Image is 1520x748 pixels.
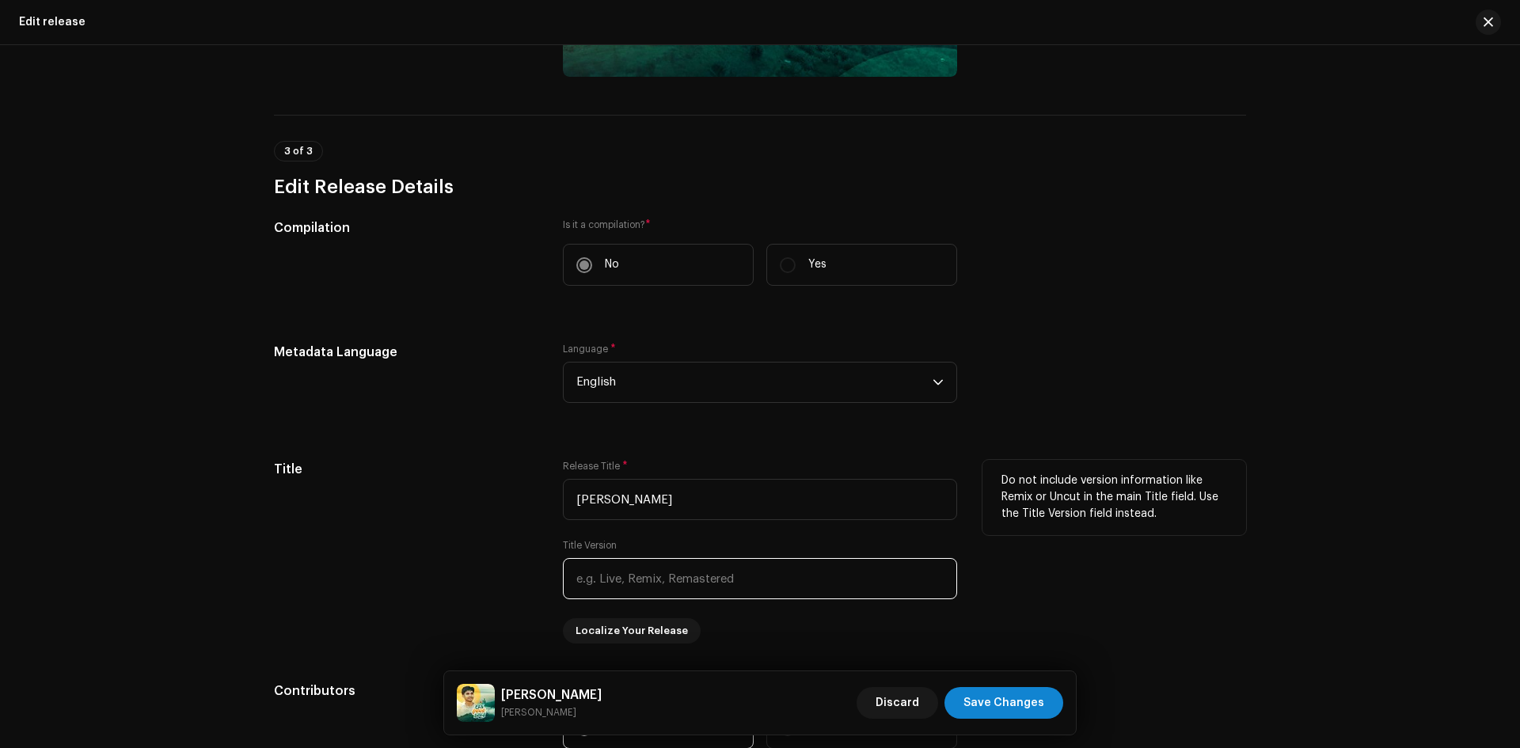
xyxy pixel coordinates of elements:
[933,363,944,402] div: dropdown trigger
[944,687,1063,719] button: Save Changes
[563,460,628,473] label: Release Title
[274,218,538,237] h5: Compilation
[274,343,538,362] h5: Metadata Language
[457,684,495,722] img: ea7ac0c7-8930-49c0-8f4f-749d4d0b52b1
[576,615,688,647] span: Localize Your Release
[963,687,1044,719] span: Save Changes
[563,618,701,644] button: Localize Your Release
[876,687,919,719] span: Discard
[563,558,957,599] input: e.g. Live, Remix, Remastered
[563,343,616,355] label: Language
[501,704,602,720] small: Shuvro Megher Chador
[284,146,313,156] span: 3 of 3
[563,479,957,520] input: e.g. My Great Song
[563,218,957,231] label: Is it a compilation?
[808,256,826,273] p: Yes
[274,682,538,701] h5: Contributors
[605,256,619,273] p: No
[274,174,1246,199] h3: Edit Release Details
[563,539,617,552] label: Title Version
[857,687,938,719] button: Discard
[1001,473,1227,522] p: Do not include version information like Remix or Uncut in the main Title field. Use the Title Ver...
[274,460,538,479] h5: Title
[576,363,933,402] span: English
[501,685,602,704] h5: Shuvro Megher Chador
